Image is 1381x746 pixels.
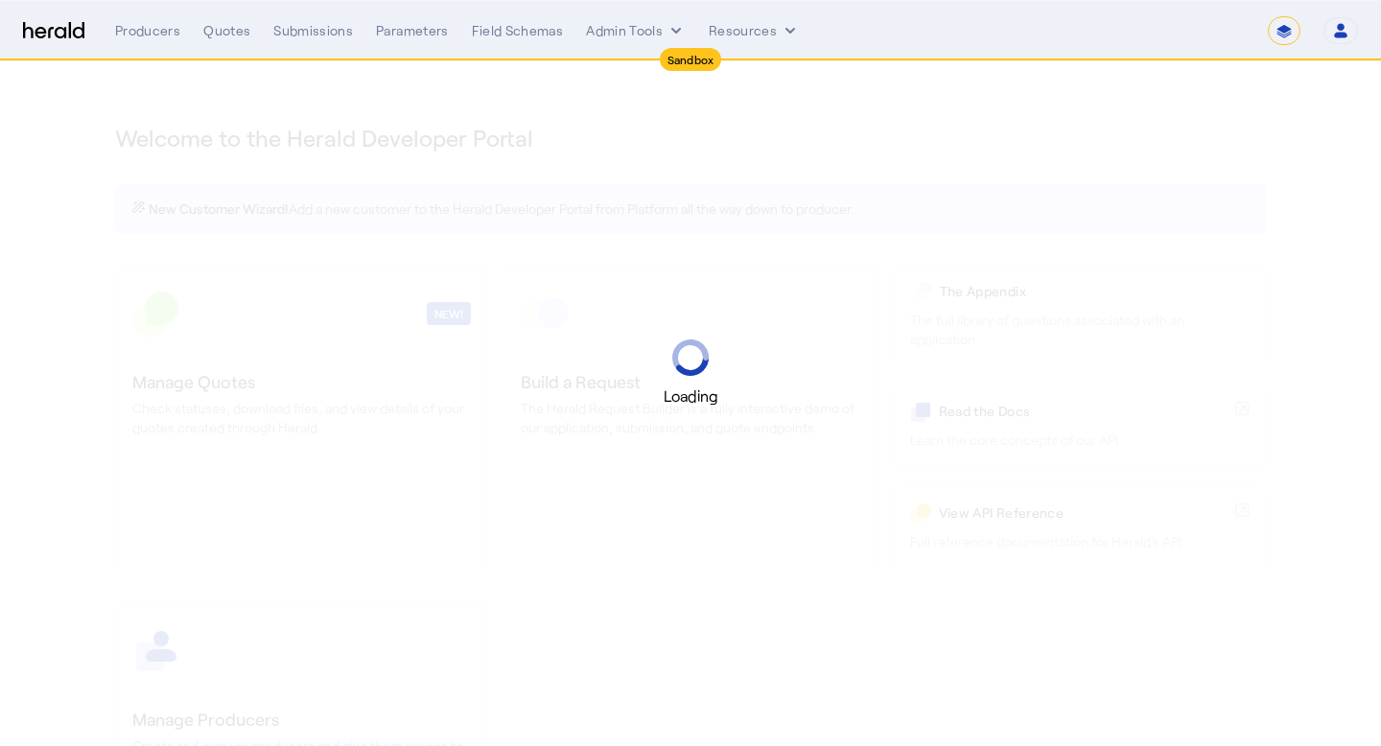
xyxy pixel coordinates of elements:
div: Producers [115,21,180,40]
div: Parameters [376,21,449,40]
button: internal dropdown menu [586,21,686,40]
div: Submissions [273,21,353,40]
img: Herald Logo [23,22,84,40]
button: Resources dropdown menu [709,21,800,40]
div: Quotes [203,21,250,40]
div: Field Schemas [472,21,564,40]
div: Sandbox [660,48,722,71]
